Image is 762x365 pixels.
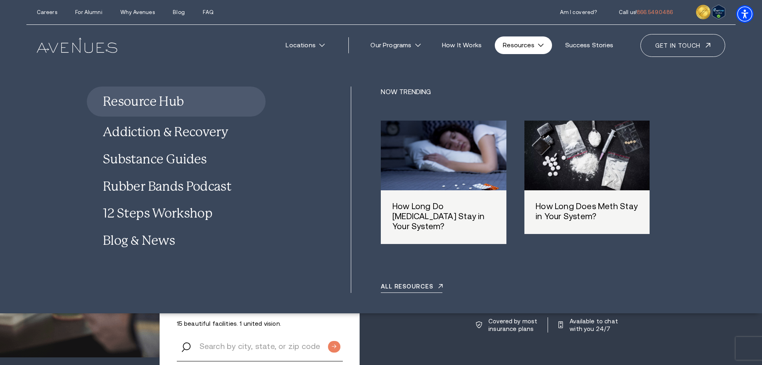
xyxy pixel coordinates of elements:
a: Blog [173,9,185,15]
img: clock [696,5,710,19]
a: How It Works [434,36,490,54]
input: Submit button [328,341,340,353]
a: Careers [37,9,57,15]
a: Get in touch [640,34,725,57]
a: Verify LegitScript Approval for www.avenuesrecovery.com [712,7,725,15]
div: Accessibility Menu [736,5,754,23]
a: 12 Steps Workshop [87,202,266,225]
a: Resource Hub [87,87,266,117]
p: 15 beautiful facilities. 1 united vision. [177,320,343,327]
a: Resources [495,36,552,54]
a: Am I covered? [560,9,597,15]
a: Why Avenues [120,9,154,15]
a: FAQ [203,9,213,15]
a: Rubber Bands Podcast [87,175,266,198]
span: 866.549.0486 [637,9,673,15]
a: Blog & News [87,229,266,252]
a: Substance Guides [87,147,266,171]
img: Verify Approval for www.avenuesrecovery.com [712,5,725,19]
a: Addiction & Recovery [87,120,266,143]
a: Success Stories [557,36,621,54]
a: For Alumni [75,9,102,15]
p: Available to chat with you 24/7 [570,317,619,333]
a: Covered by most insurance plans [476,317,538,333]
input: Search by city, state, or zip code [177,331,343,361]
a: Our Programs [362,36,429,54]
a: call 866.549.0486 [619,9,673,15]
a: Available to chat with you 24/7 [558,317,619,333]
a: Locations [278,36,333,54]
p: Covered by most insurance plans [488,317,538,333]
